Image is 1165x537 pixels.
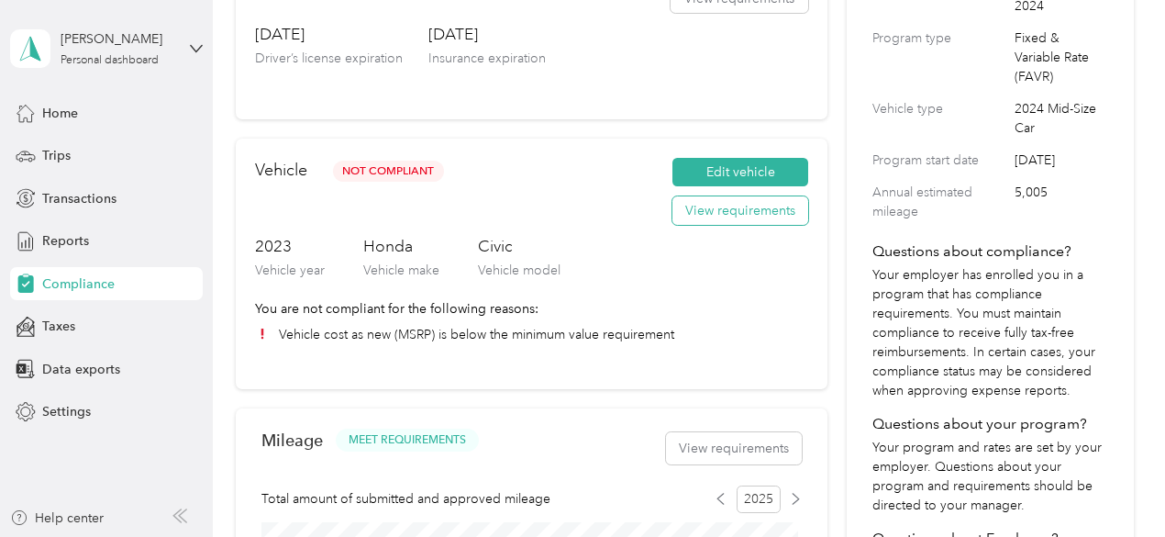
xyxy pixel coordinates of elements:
p: Your employer has enrolled you in a program that has compliance requirements. You must maintain c... [872,265,1107,400]
h3: [DATE] [255,23,403,46]
p: Vehicle model [478,261,560,280]
span: Not Compliant [333,161,444,182]
span: 2024 Mid-Size Car [1015,99,1107,138]
label: Program type [872,28,1008,86]
div: Personal dashboard [61,55,159,66]
span: Fixed & Variable Rate (FAVR) [1015,28,1107,86]
h3: 2023 [255,235,325,258]
span: Total amount of submitted and approved mileage [261,489,550,509]
h4: Questions about compliance? [872,241,1107,263]
button: Help center [10,509,104,528]
button: View requirements [666,432,802,464]
span: Home [42,104,78,123]
p: Vehicle make [363,261,439,280]
label: Program start date [872,151,1008,170]
span: Data exports [42,360,120,379]
p: Your program and rates are set by your employer. Questions about your program and requirements sh... [872,438,1107,515]
span: Transactions [42,189,116,208]
p: You are not compliant for the following reasons: [255,299,808,319]
span: 5,005 [1015,183,1107,221]
h2: Vehicle [255,158,307,183]
iframe: Everlance-gr Chat Button Frame [1062,434,1165,537]
h3: Honda [363,235,439,258]
h4: Questions about your program? [872,413,1107,435]
h3: [DATE] [428,23,546,46]
button: Edit vehicle [672,158,808,187]
span: Settings [42,402,91,421]
p: Driver’s license expiration [255,49,403,68]
span: MEET REQUIREMENTS [349,432,466,449]
h2: Mileage [261,431,323,450]
span: [DATE] [1015,151,1107,170]
button: MEET REQUIREMENTS [336,429,479,452]
span: Reports [42,231,89,251]
p: Vehicle year [255,261,325,280]
button: View requirements [672,196,808,226]
p: Insurance expiration [428,49,546,68]
h3: Civic [478,235,560,258]
span: Trips [42,146,71,165]
span: 2025 [737,486,781,513]
span: Compliance [42,274,115,294]
label: Annual estimated mileage [872,183,1008,221]
li: Vehicle cost as new (MSRP) is below the minimum value requirement [255,325,808,344]
label: Vehicle type [872,99,1008,138]
div: [PERSON_NAME] [61,29,175,49]
span: Taxes [42,317,75,336]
